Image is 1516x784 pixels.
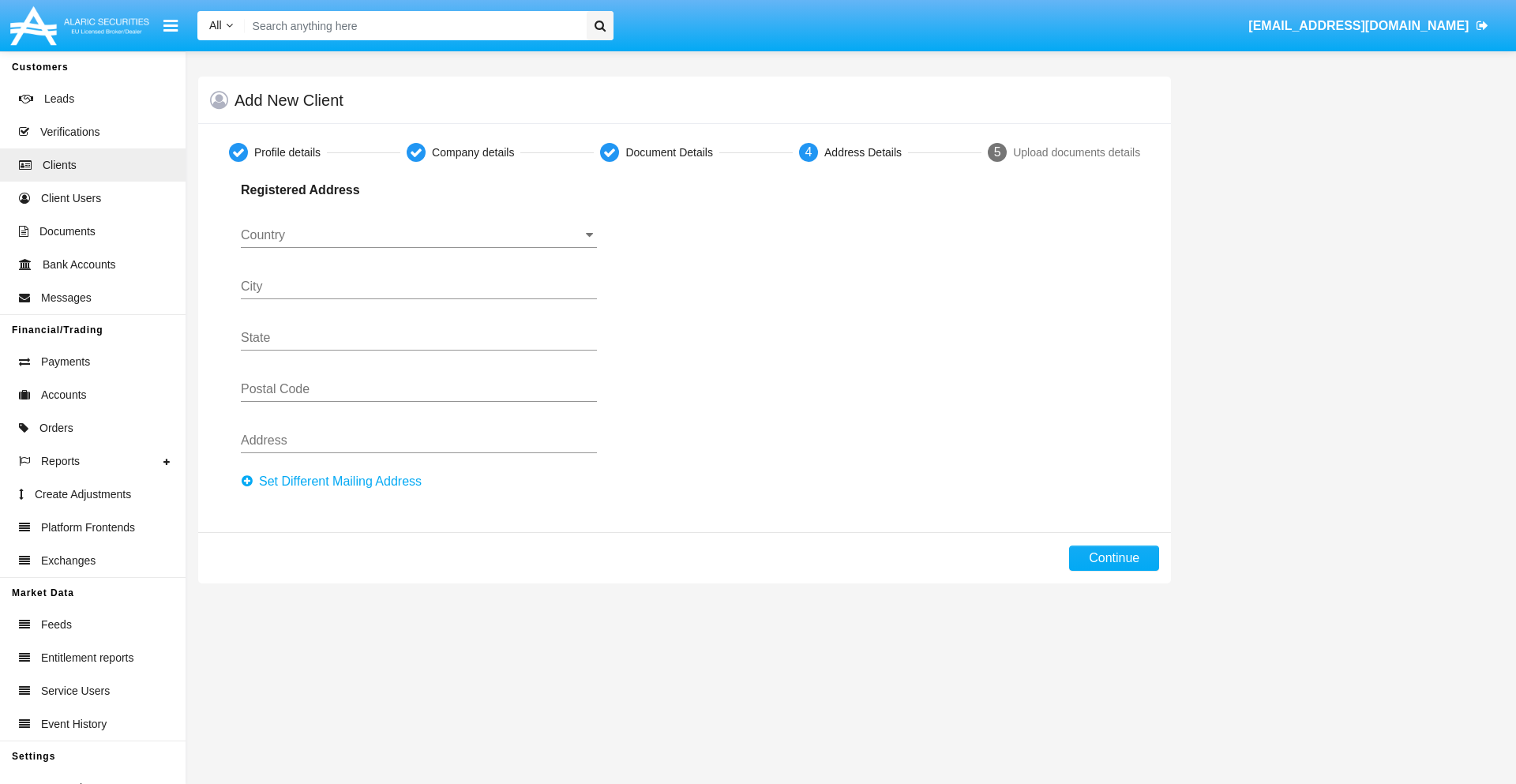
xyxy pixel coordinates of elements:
[44,91,74,107] span: Leads
[241,469,431,494] button: Set Different Mailing Address
[39,223,96,240] span: Documents
[824,144,902,161] div: Address Details
[41,617,72,633] span: Feeds
[209,19,222,32] span: All
[43,157,77,174] span: Clients
[1248,19,1469,32] span: [EMAIL_ADDRESS][DOMAIN_NAME]
[8,2,152,49] img: Logo image
[1241,4,1496,48] a: [EMAIL_ADDRESS][DOMAIN_NAME]
[39,420,73,437] span: Orders
[235,94,343,107] h5: Add New Client
[41,520,135,536] span: Platform Frontends
[41,190,101,207] span: Client Users
[41,683,110,700] span: Service Users
[41,354,90,370] span: Payments
[41,716,107,733] span: Event History
[1069,546,1159,571] button: Continue
[805,145,812,159] span: 4
[40,124,99,141] span: Verifications
[41,553,96,569] span: Exchanges
[41,453,80,470] span: Reports
[432,144,514,161] div: Company details
[625,144,713,161] div: Document Details
[197,17,245,34] a: All
[41,650,134,666] span: Entitlement reports
[241,181,439,200] p: Registered Address
[994,145,1001,159] span: 5
[41,387,87,403] span: Accounts
[245,11,581,40] input: Search
[35,486,131,503] span: Create Adjustments
[41,290,92,306] span: Messages
[1013,144,1140,161] div: Upload documents details
[254,144,321,161] div: Profile details
[43,257,116,273] span: Bank Accounts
